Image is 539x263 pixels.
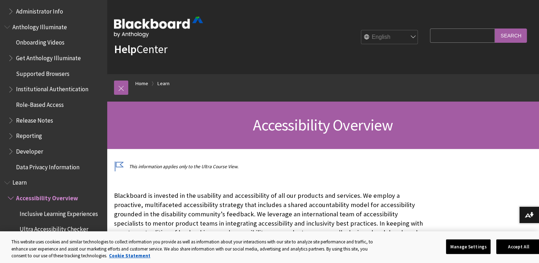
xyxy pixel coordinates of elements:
[16,130,42,140] span: Reporting
[16,161,79,171] span: Data Privacy Information
[16,99,64,108] span: Role-Based Access
[16,145,43,155] span: Developer
[12,21,67,31] span: Anthology Illuminate
[114,163,426,170] p: This information applies only to the Ultra Course View.
[12,177,27,186] span: Learn
[16,5,63,15] span: Administrator Info
[16,68,69,77] span: Supported Browsers
[16,192,78,202] span: Accessibility Overview
[4,21,103,173] nav: Book outline for Anthology Illuminate
[20,208,98,217] span: Inclusive Learning Experiences
[16,37,64,46] span: Onboarding Videos
[157,79,170,88] a: Learn
[114,17,203,37] img: Blackboard by Anthology
[361,30,418,45] select: Site Language Selector
[253,115,393,135] span: Accessibility Overview
[114,191,426,247] p: Blackboard is invested in the usability and accessibility of all our products and services. We em...
[16,52,81,62] span: Get Anthology Illuminate
[16,83,88,93] span: Institutional Authentication
[11,238,377,259] div: This website uses cookies and similar technologies to collect information you provide as well as ...
[114,42,136,56] strong: Help
[495,29,527,42] input: Search
[109,253,150,259] a: More information about your privacy, opens in a new tab
[446,239,491,254] button: Manage Settings
[114,42,167,56] a: HelpCenter
[20,223,88,233] span: Ultra Accessibility Checker
[16,114,53,124] span: Release Notes
[135,79,148,88] a: Home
